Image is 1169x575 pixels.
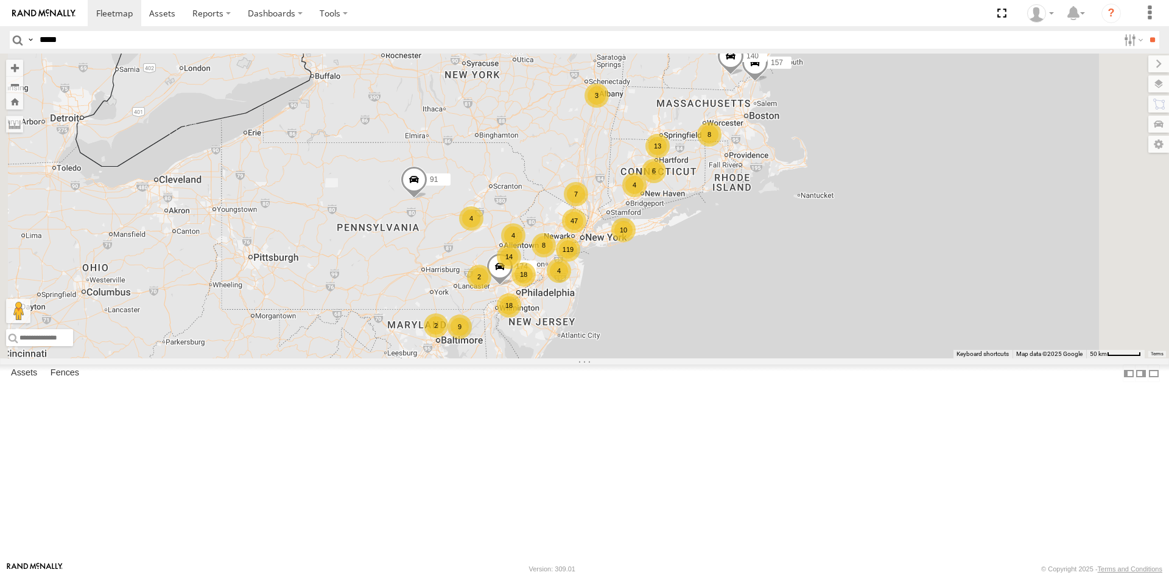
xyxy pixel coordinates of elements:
div: 4 [459,206,483,231]
div: 9 [448,315,472,339]
button: Zoom Home [6,93,23,110]
a: Terms and Conditions [1098,565,1162,573]
div: 10 [611,218,636,242]
a: Visit our Website [7,563,63,575]
div: 6 [642,159,666,183]
button: Zoom in [6,60,23,76]
div: 18 [511,262,536,287]
i: ? [1101,4,1121,23]
div: 4 [622,173,647,197]
label: Dock Summary Table to the Left [1123,364,1135,382]
img: rand-logo.svg [12,9,75,18]
div: 2 [424,313,448,338]
label: Map Settings [1148,136,1169,153]
label: Fences [44,365,85,382]
label: Dock Summary Table to the Right [1135,364,1147,382]
div: 7 [564,182,588,206]
span: 91 [430,175,438,184]
label: Search Filter Options [1119,31,1145,49]
div: 8 [697,122,721,147]
span: Map data ©2025 Google [1016,350,1083,357]
button: Map Scale: 50 km per 52 pixels [1086,350,1145,358]
div: 4 [547,259,571,283]
div: 3 [584,83,609,108]
a: Terms (opens in new tab) [1151,352,1164,357]
div: 119 [556,237,580,262]
div: © Copyright 2025 - [1041,565,1162,573]
button: Drag Pegman onto the map to open Street View [6,299,30,323]
div: 14 [497,245,521,269]
div: 4 [501,223,525,248]
div: 47 [562,209,586,233]
div: 2 [467,265,491,289]
div: Stephanie Tidaback [1023,4,1058,23]
div: 8 [532,233,556,257]
label: Measure [6,116,23,133]
label: Search Query [26,31,35,49]
span: 140 [746,51,759,60]
label: Assets [5,365,43,382]
div: 18 [497,293,521,318]
label: Hide Summary Table [1148,364,1160,382]
button: Keyboard shortcuts [957,350,1009,358]
span: 157 [771,58,783,67]
div: Version: 309.01 [529,565,575,573]
button: Zoom out [6,76,23,93]
span: 50 km [1090,350,1107,357]
div: 13 [645,134,670,158]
